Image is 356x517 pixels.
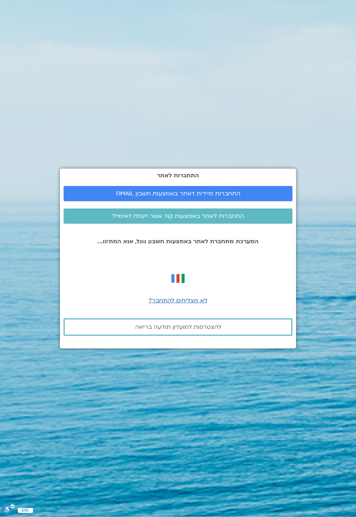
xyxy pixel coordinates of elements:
p: המערכת מתחברת לאתר באמצעות חשבון גוגל, אנא המתינו... [64,238,292,245]
a: להצטרפות למועדון תודעה בריאה [64,318,292,336]
span: להצטרפות למועדון תודעה בריאה [135,324,221,330]
a: לא מצליחים להתחבר? [149,297,207,305]
a: התחברות מיידית לאתר באמצעות חשבון GMAIL [64,186,292,201]
span: התחברות מיידית לאתר באמצעות חשבון GMAIL [116,190,240,197]
span: התחברות לאתר באמצעות קוד אשר יישלח לאימייל [112,213,244,219]
a: התחברות לאתר באמצעות קוד אשר יישלח לאימייל [64,208,292,224]
h2: התחברות לאתר [64,172,292,179]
